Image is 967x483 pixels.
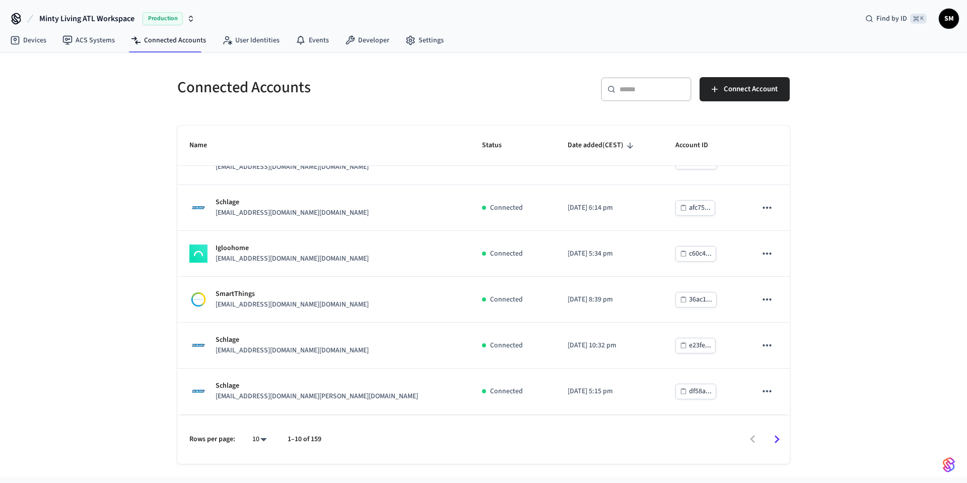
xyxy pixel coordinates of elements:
[337,31,397,49] a: Developer
[189,245,208,263] img: igloohome_logo
[876,14,907,24] span: Find by ID
[675,292,717,308] button: 36ac1...
[700,77,790,101] button: Connect Account
[939,9,959,29] button: SM
[689,339,711,352] div: e23fe...
[214,31,288,49] a: User Identities
[247,432,271,447] div: 10
[216,208,369,218] p: [EMAIL_ADDRESS][DOMAIN_NAME][DOMAIN_NAME]
[216,391,418,402] p: [EMAIL_ADDRESS][DOMAIN_NAME][PERSON_NAME][DOMAIN_NAME]
[123,31,214,49] a: Connected Accounts
[689,202,711,214] div: afc75...
[675,338,716,353] button: e23fe...
[288,434,321,445] p: 1–10 of 159
[54,31,123,49] a: ACS Systems
[216,254,369,264] p: [EMAIL_ADDRESS][DOMAIN_NAME][DOMAIN_NAME]
[765,428,789,451] button: Go to next page
[216,381,418,391] p: Schlage
[216,345,369,356] p: [EMAIL_ADDRESS][DOMAIN_NAME][DOMAIN_NAME]
[216,197,369,208] p: Schlage
[490,386,523,397] p: Connected
[177,77,477,98] h5: Connected Accounts
[216,299,369,310] p: [EMAIL_ADDRESS][DOMAIN_NAME][DOMAIN_NAME]
[568,386,651,397] p: [DATE] 5:15 pm
[940,10,958,28] span: SM
[482,138,515,153] span: Status
[675,200,715,216] button: afc75...
[189,434,235,445] p: Rows per page:
[724,83,778,96] span: Connect Account
[216,162,369,172] p: [EMAIL_ADDRESS][DOMAIN_NAME][DOMAIN_NAME]
[189,199,208,217] img: Schlage Logo, Square
[568,249,651,259] p: [DATE] 5:34 pm
[216,243,369,254] p: Igloohome
[189,382,208,400] img: Schlage Logo, Square
[490,249,523,259] p: Connected
[943,457,955,473] img: SeamLogoGradient.69752ec5.svg
[675,384,716,399] button: df58a...
[568,138,637,153] span: Date added(CEST)
[689,248,712,260] div: c60c4...
[216,335,369,345] p: Schlage
[490,203,523,213] p: Connected
[288,31,337,49] a: Events
[568,340,651,351] p: [DATE] 10:32 pm
[216,289,369,299] p: SmartThings
[39,13,134,25] span: Minty Living ATL Workspace
[490,294,523,305] p: Connected
[568,203,651,213] p: [DATE] 6:14 pm
[189,336,208,354] img: Schlage Logo, Square
[143,12,183,25] span: Production
[490,340,523,351] p: Connected
[568,294,651,305] p: [DATE] 8:39 pm
[189,138,220,153] span: Name
[2,31,54,49] a: Devices
[689,293,712,306] div: 36ac1...
[689,385,712,398] div: df58a...
[397,31,452,49] a: Settings
[675,138,721,153] span: Account ID
[189,290,208,309] img: Smartthings Logo, Square
[857,10,935,28] div: Find by ID⌘ K
[675,246,716,262] button: c60c4...
[910,14,927,24] span: ⌘ K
